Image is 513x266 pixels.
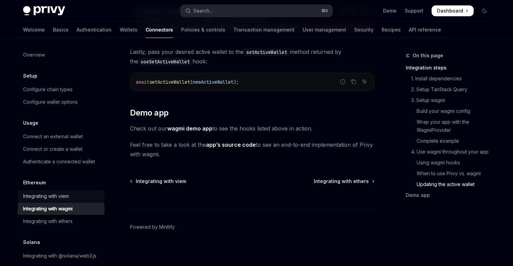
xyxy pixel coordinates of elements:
[413,52,443,60] span: On this page
[437,7,463,14] span: Dashboard
[406,157,495,168] a: Using wagmi hooks
[130,140,375,159] span: Feel free to take a look at the to see an end-to-end implementation of Privy with wagmi.
[193,79,233,85] span: newActiveWallet
[23,98,78,106] div: Configure wallet options
[409,22,441,38] a: API reference
[130,47,375,66] span: Lastly, pass your desired active wallet to the method returned by the hook:
[23,252,96,260] div: Integrating with @solana/web3.js
[23,72,37,80] h5: Setup
[53,22,69,38] a: Basics
[406,106,495,117] a: Build your wagmi config
[18,49,104,61] a: Overview
[314,178,374,185] a: Integrating with ethers
[349,77,358,86] button: Copy the contents from the code block
[18,190,104,202] a: Integrating with viem
[23,6,65,16] img: dark logo
[406,190,495,201] a: Demo app
[360,77,369,86] button: Ask AI
[406,136,495,146] a: Complete example
[23,192,69,200] div: Integrating with viem
[130,107,168,118] span: Demo app
[432,5,474,16] a: Dashboard
[136,178,186,185] span: Integrating with viem
[233,79,239,85] span: );
[120,22,137,38] a: Wallets
[405,7,423,14] a: Support
[138,58,192,65] code: useSetActiveWallet
[406,62,495,73] a: Integration steps
[321,8,328,14] span: ⌘ K
[149,79,190,85] span: setActiveWallet
[23,238,40,246] h5: Solana
[314,178,369,185] span: Integrating with ethers
[130,224,175,230] a: Powered by Mintlify
[354,22,374,38] a: Security
[23,145,82,153] div: Connect or create a wallet
[18,156,104,168] a: Authenticate a connected wallet
[23,85,73,94] div: Configure chain types
[479,5,490,16] button: Toggle dark mode
[406,95,495,106] a: 3. Setup wagmi
[190,79,193,85] span: (
[406,146,495,157] a: 4. Use wagmi throughout your app
[406,168,495,179] a: When to use Privy vs. wagmi
[18,203,104,215] a: Integrating with wagmi
[406,73,495,84] a: 1. Install dependencies
[383,7,397,14] a: Demo
[18,215,104,227] a: Integrating with ethers
[23,22,45,38] a: Welcome
[206,141,256,148] a: app’s source code
[244,48,290,56] code: setActiveWallet
[23,217,73,225] div: Integrating with ethers
[180,5,332,17] button: Open search
[18,83,104,96] a: Configure chain types
[23,158,95,166] div: Authenticate a connected wallet
[303,22,346,38] a: User management
[146,22,173,38] a: Connectors
[23,51,45,59] div: Overview
[382,22,401,38] a: Recipes
[406,179,495,190] a: Updating the active wallet
[233,22,294,38] a: Transaction management
[18,250,104,262] a: Integrating with @solana/web3.js
[193,7,212,15] div: Search...
[23,119,38,127] h5: Usage
[23,179,46,187] h5: Ethereum
[18,96,104,108] a: Configure wallet options
[18,130,104,143] a: Connect an external wallet
[181,22,225,38] a: Policies & controls
[130,124,375,133] span: Check out our to see the hooks listed above in action.
[167,125,212,132] a: wagmi demo app
[406,84,495,95] a: 2. Setup TanStack Query
[338,77,347,86] button: Report incorrect code
[23,132,83,141] div: Connect an external wallet
[23,205,73,213] div: Integrating with wagmi
[77,22,112,38] a: Authentication
[18,143,104,155] a: Connect or create a wallet
[136,79,149,85] span: await
[406,117,495,136] a: Wrap your app with the WagmiProvider
[131,178,186,185] a: Integrating with viem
